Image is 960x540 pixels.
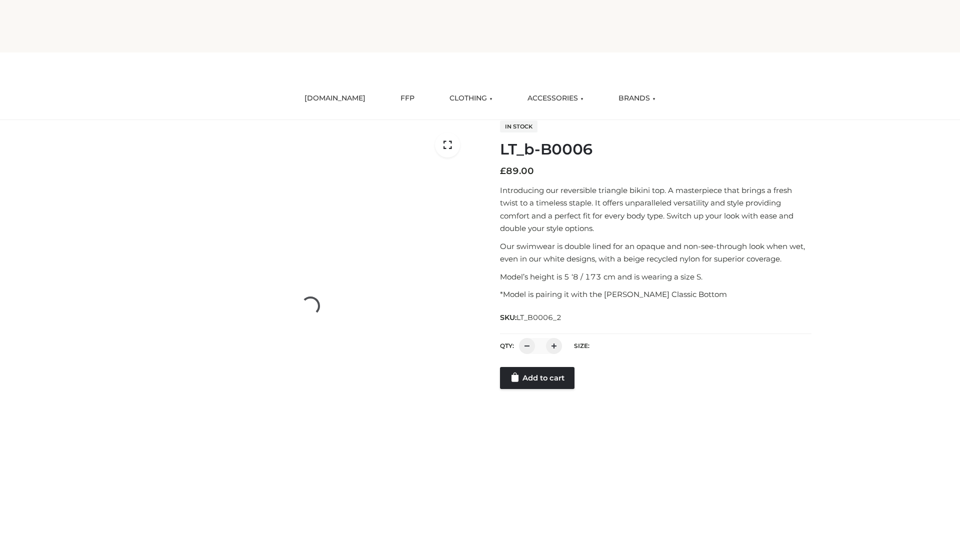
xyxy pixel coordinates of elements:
a: FFP [393,87,422,109]
a: ACCESSORIES [520,87,591,109]
span: £ [500,165,506,176]
span: LT_B0006_2 [516,313,561,322]
label: QTY: [500,342,514,349]
a: [DOMAIN_NAME] [297,87,373,109]
a: BRANDS [611,87,663,109]
p: *Model is pairing it with the [PERSON_NAME] Classic Bottom [500,288,811,301]
span: SKU: [500,311,562,323]
a: Add to cart [500,367,574,389]
bdi: 89.00 [500,165,534,176]
a: CLOTHING [442,87,500,109]
span: In stock [500,120,537,132]
label: Size: [574,342,589,349]
p: Model’s height is 5 ‘8 / 173 cm and is wearing a size S. [500,270,811,283]
p: Our swimwear is double lined for an opaque and non-see-through look when wet, even in our white d... [500,240,811,265]
h1: LT_b-B0006 [500,140,811,158]
p: Introducing our reversible triangle bikini top. A masterpiece that brings a fresh twist to a time... [500,184,811,235]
